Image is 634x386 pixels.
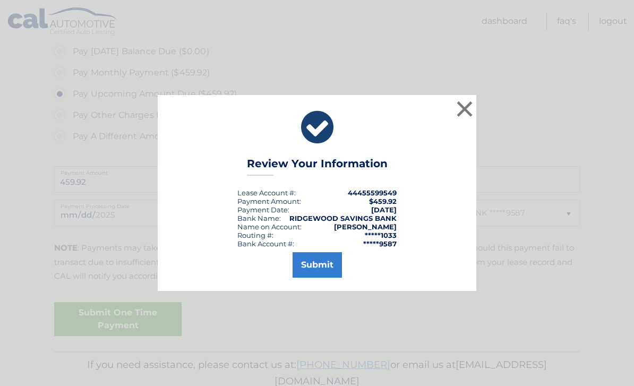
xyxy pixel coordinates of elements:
[247,157,388,176] h3: Review Your Information
[237,214,281,222] div: Bank Name:
[334,222,397,231] strong: [PERSON_NAME]
[237,197,301,205] div: Payment Amount:
[348,188,397,197] strong: 44455599549
[454,98,475,119] button: ×
[371,205,397,214] span: [DATE]
[237,231,273,239] div: Routing #:
[369,197,397,205] span: $459.92
[237,222,302,231] div: Name on Account:
[293,252,342,278] button: Submit
[237,188,296,197] div: Lease Account #:
[289,214,397,222] strong: RIDGEWOOD SAVINGS BANK
[237,205,289,214] div: :
[237,205,288,214] span: Payment Date
[237,239,294,248] div: Bank Account #:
